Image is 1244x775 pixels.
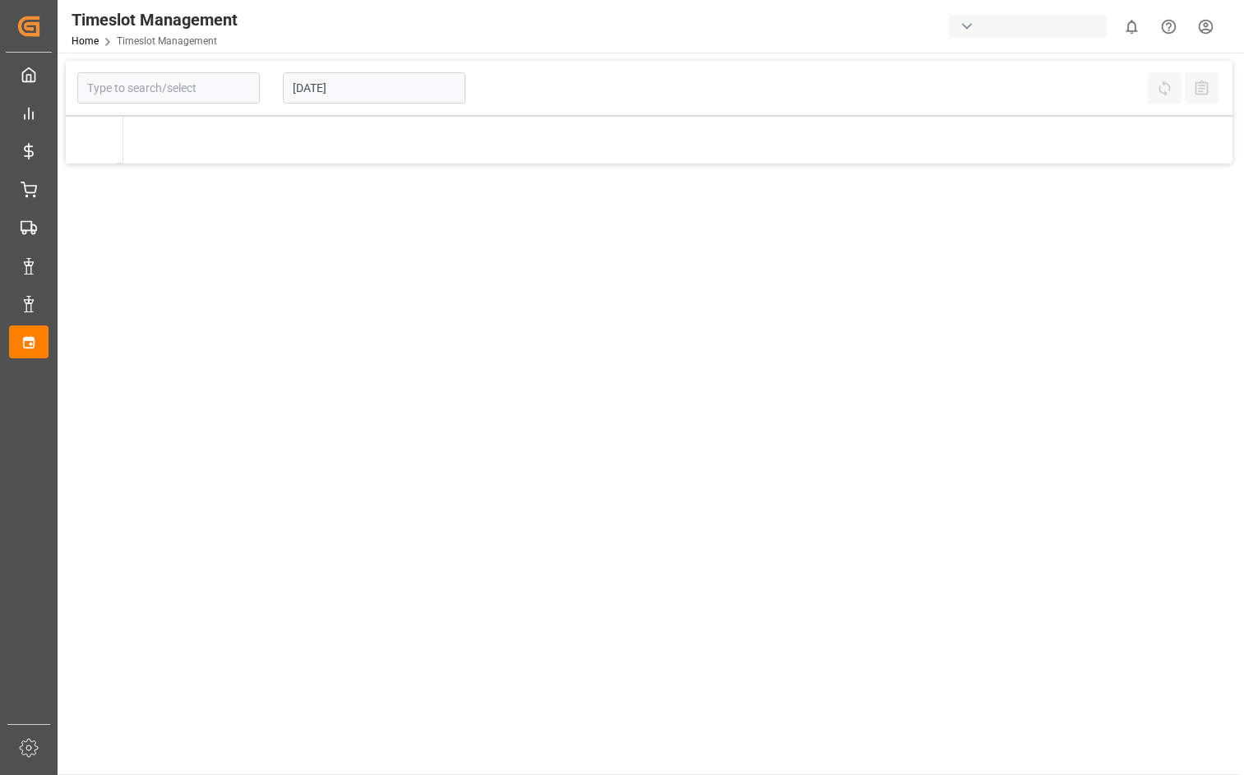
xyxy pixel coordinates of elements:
[77,72,260,104] input: Type to search/select
[72,35,99,47] a: Home
[1150,8,1187,45] button: Help Center
[72,7,238,32] div: Timeslot Management
[1113,8,1150,45] button: show 0 new notifications
[283,72,465,104] input: DD-MM-YYYY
